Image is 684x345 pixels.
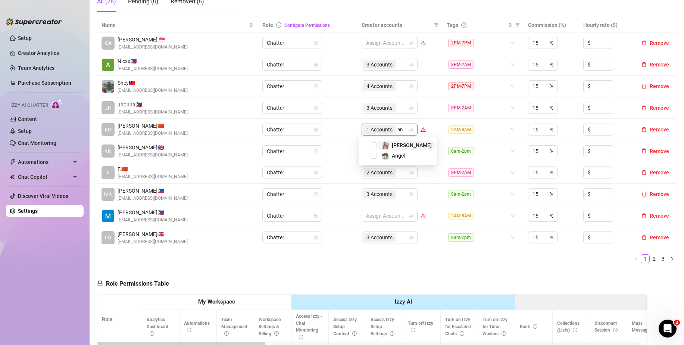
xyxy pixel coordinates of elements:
span: delete [641,40,647,46]
button: Remove [638,60,672,69]
span: lock [313,127,318,132]
a: Configure Permissions [284,23,330,28]
span: Creator accounts [362,21,431,29]
span: Remove [650,148,669,154]
li: Next Page [668,254,677,263]
span: 3 Accounts [363,190,396,199]
span: info-circle [390,331,394,336]
li: 2 [650,254,659,263]
a: Team Analytics [18,65,54,71]
span: delete [641,170,647,175]
span: delete [641,62,647,67]
span: info-circle [187,328,191,332]
span: lock [313,149,318,153]
span: 2PM-7PM [448,39,474,47]
a: Purchase Subscription [18,77,78,89]
span: question-circle [461,22,466,28]
span: [EMAIL_ADDRESS][DOMAIN_NAME] [118,152,188,159]
a: Setup [18,128,32,134]
li: 3 [659,254,668,263]
button: Remove [638,233,672,242]
span: Workspace Settings & Billing [259,317,281,336]
span: 1 Accounts [363,125,396,134]
span: Collections (Lists) [557,321,580,333]
span: info-circle [411,328,415,332]
span: delete [641,127,647,132]
span: [EMAIL_ADDRESS][DOMAIN_NAME] [118,44,188,51]
span: Remove [650,213,669,219]
button: Remove [638,82,672,91]
span: info-circle [299,335,303,339]
span: 2 Accounts [363,168,396,177]
button: right [668,254,677,263]
span: lock [97,280,103,286]
span: team [409,84,413,88]
span: [EMAIL_ADDRESS][DOMAIN_NAME] [118,65,188,72]
button: Remove [638,211,672,220]
span: [PERSON_NAME]. 🇸🇬 [118,35,188,44]
span: 2 [674,320,680,326]
button: Remove [638,190,672,199]
span: Chatter [267,37,318,49]
span: 2 Accounts [366,168,393,177]
span: 3 Accounts [366,104,393,112]
span: Remove [650,40,669,46]
span: Disconnect Session [594,321,618,333]
span: Angel [392,153,406,159]
span: filter [514,19,521,31]
img: Lana [382,142,388,149]
span: JH [105,104,112,112]
span: right [670,257,674,261]
span: Select tree node [371,153,377,159]
span: team [409,62,413,67]
button: left [632,254,641,263]
span: 8PM-2AM [448,168,474,177]
span: Chatter [267,189,318,200]
span: [EMAIL_ADDRESS][DOMAIN_NAME] [118,109,188,116]
span: delete [641,213,647,218]
span: 3 Accounts [363,233,396,242]
span: [PERSON_NAME] 🇬🇧 [118,230,188,238]
a: Setup [18,35,32,41]
span: Chatter [267,232,318,243]
span: lock [313,214,318,218]
span: team [409,214,413,218]
th: Commission (%) [524,18,579,32]
span: 8am-2pm [448,233,474,242]
span: info-circle [352,331,357,336]
strong: My Workspace [198,298,235,305]
img: Chat Copilot [10,174,15,180]
span: warning [421,213,426,218]
span: [PERSON_NAME] 🇵🇭 [118,187,188,195]
span: Remove [650,105,669,111]
span: 8PM-2AM [448,60,474,69]
span: lock [313,235,318,240]
span: [EMAIL_ADDRESS][DOMAIN_NAME] [118,217,188,224]
span: 2PM-7PM [448,82,474,90]
span: [PERSON_NAME] [392,142,432,148]
img: AI Chatter [51,99,63,110]
span: Remove [650,83,669,89]
li: 1 [641,254,650,263]
span: Turn on Izzy for Escalated Chats [445,317,471,336]
span: Remove [650,191,669,197]
span: info-circle [502,331,506,336]
span: lock [313,41,318,45]
span: info-circle [613,328,618,332]
span: Remove [650,234,669,240]
span: Chatter [267,59,318,70]
span: 8am-2pm [448,190,474,198]
strong: Izzy AI [395,298,412,305]
span: info-circle [274,331,279,336]
span: ER [105,125,111,134]
span: [PERSON_NAME] 🇨🇳 [118,122,188,130]
span: 2AM-8AM [448,125,474,134]
span: Automations [184,321,210,333]
span: delete [641,105,647,111]
span: Remove [650,127,669,133]
span: Izzy AI Chatter [10,102,48,109]
span: Chatter [267,81,318,92]
span: left [634,257,638,261]
span: Chatter [267,210,318,221]
span: Bank [520,324,537,329]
